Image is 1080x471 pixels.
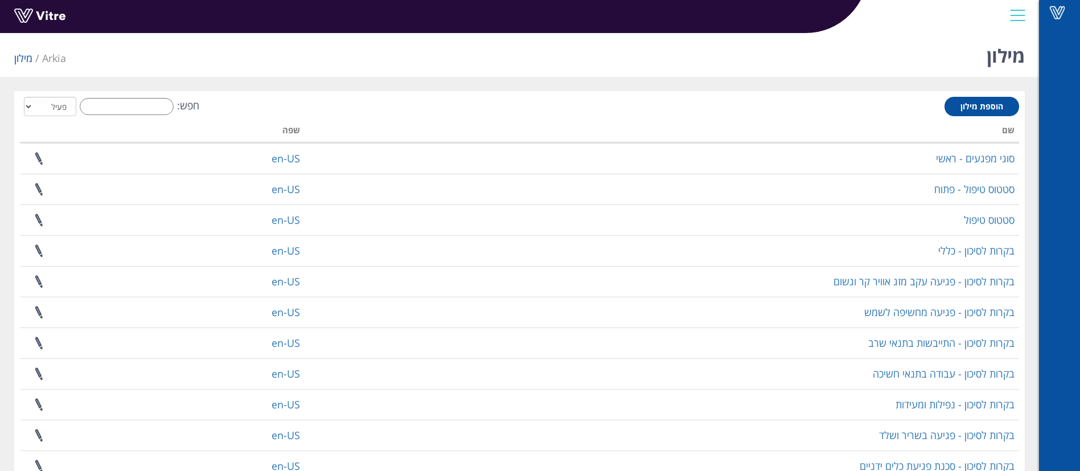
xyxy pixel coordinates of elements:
[14,51,42,66] li: מילון
[945,97,1019,116] a: הוספת מילון
[938,244,1015,257] a: בקרות לסיכון - כללי
[879,428,1015,442] a: בקרות לסיכון - פגיעה בשריר ושלד
[864,305,1015,319] a: בקרות לסיכון - פגיעה מחשיפה לשמש
[936,151,1015,165] a: סוגי מפגעים - ראשי
[833,275,1015,288] a: בקרות לסיכון - פגיעה עקב מזג אוויר קר וגשום
[272,151,300,165] a: en-US
[76,98,199,115] label: חפש:
[868,336,1015,350] a: בקרות לסיכון - התייבשות בתנאי שרב
[964,213,1015,227] a: סטטוס טיפול
[272,367,300,380] a: en-US
[934,182,1015,196] a: סטטוס טיפול - פתוח
[960,101,1003,112] span: הוספת מילון
[80,98,174,115] input: חפש:
[272,182,300,196] a: en-US
[305,121,1019,143] th: שם
[42,51,66,65] span: 328
[896,398,1015,411] a: בקרות לסיכון - נפילות ומעידות
[272,336,300,350] a: en-US
[272,213,300,227] a: en-US
[873,367,1015,380] a: בקרות לסיכון - עבודה בתנאי חשיכה
[272,244,300,257] a: en-US
[162,121,305,143] th: שפה
[272,275,300,288] a: en-US
[272,428,300,442] a: en-US
[272,305,300,319] a: en-US
[987,28,1025,77] h1: מילון
[272,398,300,411] a: en-US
